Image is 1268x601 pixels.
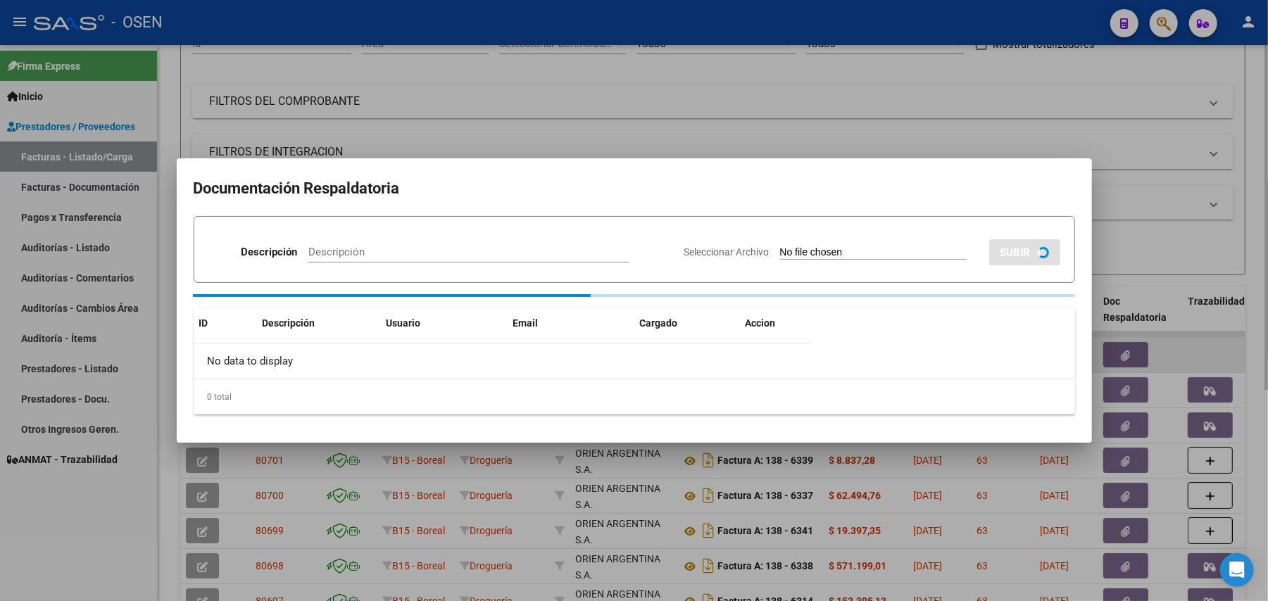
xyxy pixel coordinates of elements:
p: Descripción [241,244,297,260]
div: No data to display [194,343,810,379]
span: SUBIR [1000,246,1031,259]
h2: Documentación Respaldatoria [194,175,1075,202]
span: ID [199,317,208,329]
datatable-header-cell: Accion [740,308,810,339]
datatable-header-cell: Cargado [634,308,740,339]
datatable-header-cell: Descripción [257,308,381,339]
datatable-header-cell: ID [194,308,257,339]
span: Seleccionar Archivo [684,246,770,258]
datatable-header-cell: Usuario [381,308,508,339]
button: SUBIR [989,239,1060,265]
datatable-header-cell: Email [508,308,634,339]
span: Usuario [387,317,421,329]
span: Email [513,317,539,329]
span: Cargado [640,317,678,329]
div: Open Intercom Messenger [1220,553,1254,587]
span: Accion [746,317,776,329]
div: 0 total [194,379,1075,415]
span: Descripción [263,317,315,329]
